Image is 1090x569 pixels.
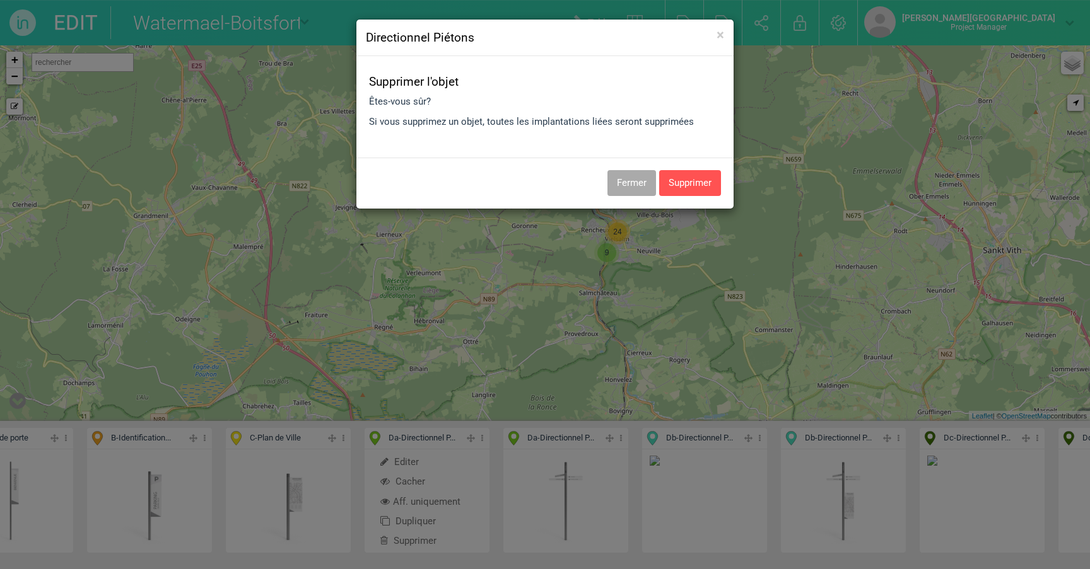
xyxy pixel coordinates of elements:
span: × [717,26,724,43]
p: Si vous supprimez un objet, toutes les implantations liées seront supprimées [369,115,721,129]
h4: Directionnel Piétons [366,29,724,46]
p: Êtes-vous sûr? [369,95,721,108]
button: Supprimer [659,170,721,196]
button: Fermer [607,170,656,196]
h4: Supprimer l'objet [369,76,721,89]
